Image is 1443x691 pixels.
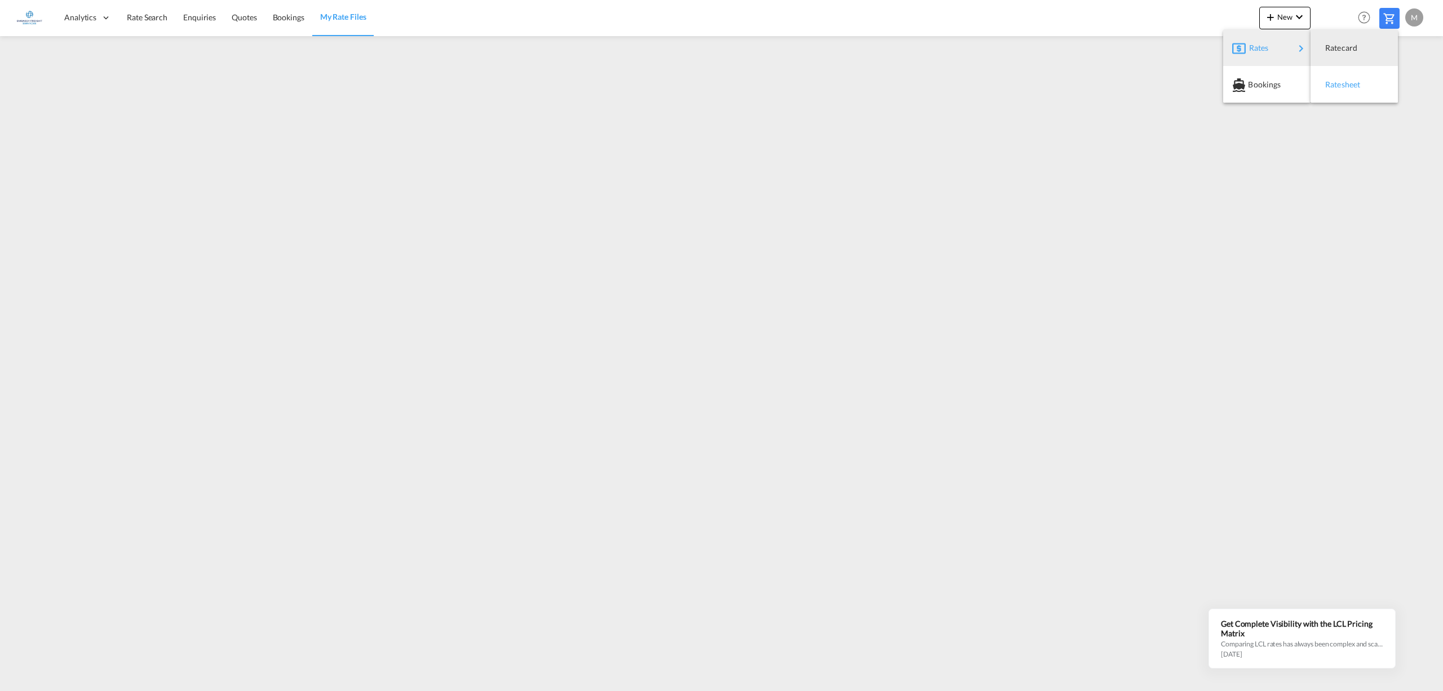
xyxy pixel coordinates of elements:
[1320,34,1389,62] div: Ratecard
[1294,42,1308,55] md-icon: icon-chevron-right
[1248,73,1260,96] span: Bookings
[1325,73,1338,96] span: Ratesheet
[1320,71,1389,99] div: Ratesheet
[1223,66,1311,103] button: Bookings
[1232,71,1302,99] div: Bookings
[1249,37,1263,59] span: Rates
[1325,37,1338,59] span: Ratecard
